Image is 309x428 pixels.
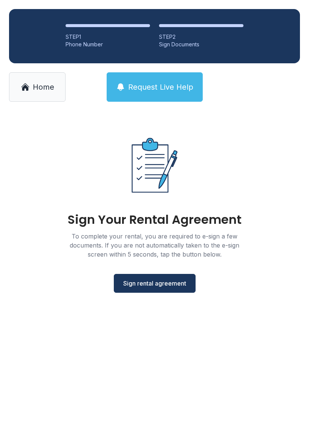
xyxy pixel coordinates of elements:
span: Request Live Help [128,82,193,92]
div: Phone Number [66,41,150,48]
span: Home [33,82,54,92]
span: Sign rental agreement [123,279,186,288]
div: STEP 1 [66,33,150,41]
div: Sign Your Rental Agreement [67,214,242,226]
div: Sign Documents [159,41,243,48]
div: STEP 2 [159,33,243,41]
div: To complete your rental, you are required to e-sign a few documents. If you are not automatically... [60,232,249,259]
img: Rental agreement document illustration [115,126,194,205]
